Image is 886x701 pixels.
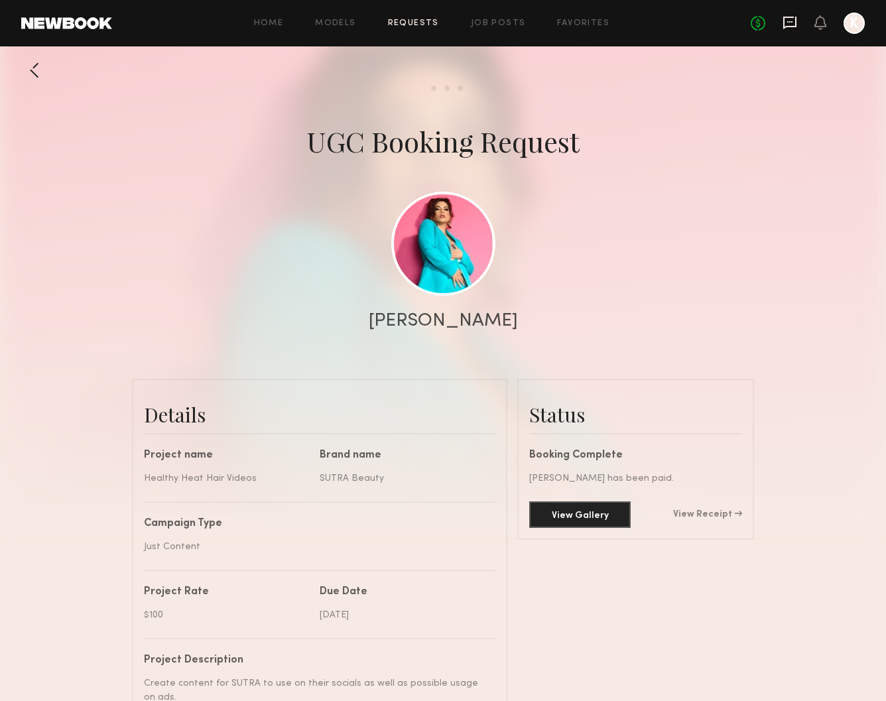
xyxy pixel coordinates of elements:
div: [PERSON_NAME] [369,312,518,330]
div: Details [144,401,495,428]
a: K [844,13,865,34]
a: Home [254,19,284,28]
a: View Receipt [673,510,742,519]
div: Project Description [144,655,485,666]
a: Favorites [557,19,609,28]
div: Campaign Type [144,519,485,529]
div: UGC Booking Request [306,123,580,160]
div: Booking Complete [529,450,742,461]
div: [PERSON_NAME] has been paid. [529,472,742,485]
div: Healthy Heat Hair Videos [144,472,310,485]
div: Status [529,401,742,428]
div: $100 [144,608,310,622]
button: View Gallery [529,501,631,528]
div: SUTRA Beauty [320,472,485,485]
div: Project name [144,450,310,461]
a: Models [315,19,355,28]
div: [DATE] [320,608,485,622]
div: Just Content [144,540,485,554]
a: Requests [388,19,439,28]
div: Brand name [320,450,485,461]
div: Due Date [320,587,485,598]
a: Job Posts [471,19,526,28]
div: Project Rate [144,587,310,598]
